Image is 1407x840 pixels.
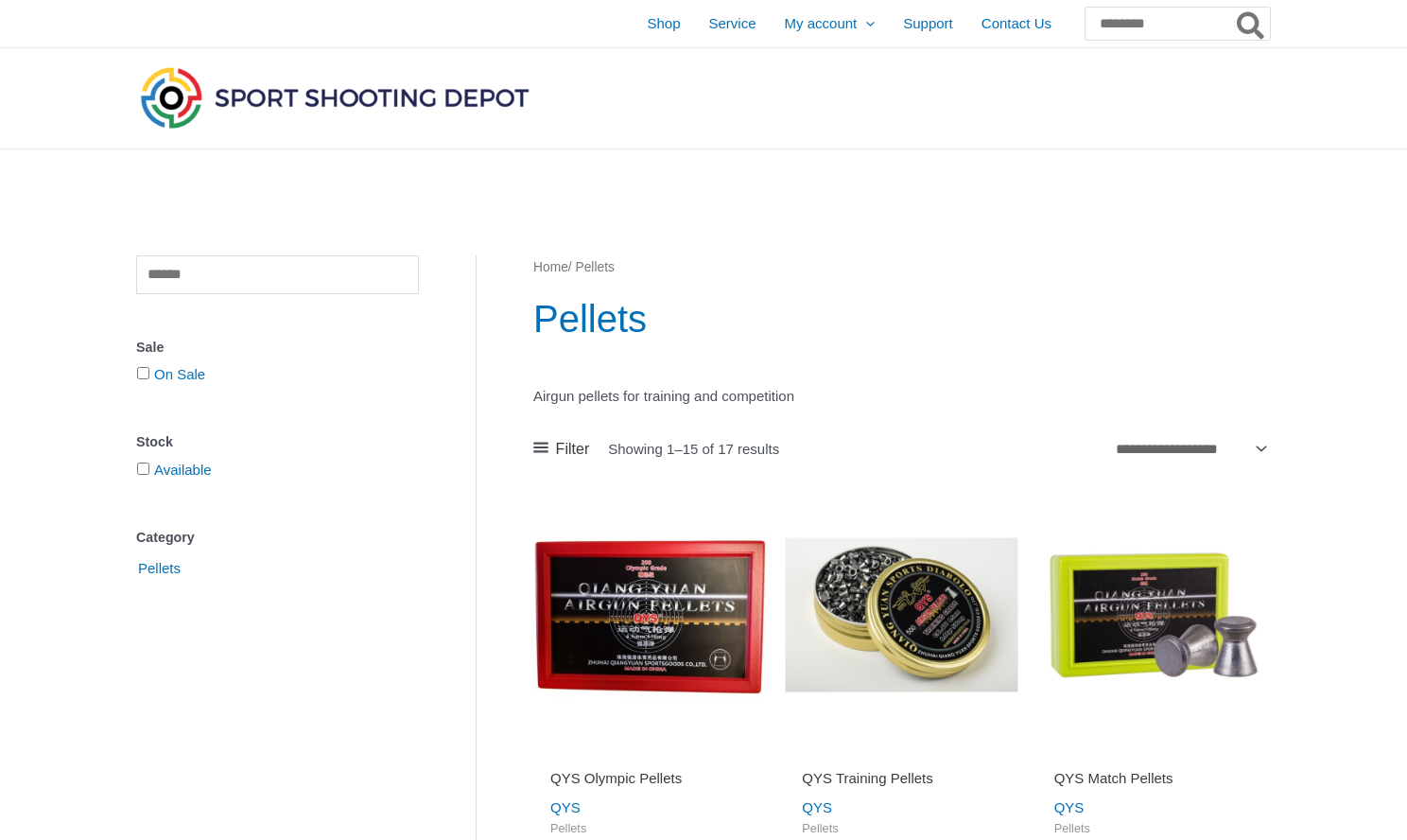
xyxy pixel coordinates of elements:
h1: Pellets [533,292,1270,345]
span: Pellets [802,821,1000,837]
p: Showing 1–15 of 17 results [608,442,779,456]
input: Available [137,463,149,475]
div: Category [136,524,419,551]
div: Sale [136,334,419,361]
iframe: Customer reviews powered by Trustpilot [1054,743,1253,765]
span: Pellets [550,821,749,837]
a: Available [154,462,212,478]
a: QYS [1054,799,1085,815]
p: Airgun pellets for training and competition [533,383,1270,410]
a: QYS [802,799,832,815]
nav: Breadcrumb [533,255,1270,280]
a: QYS Olympic Pellets [550,769,749,795]
select: Shop order [1108,435,1270,464]
iframe: Customer reviews powered by Trustpilot [550,743,749,765]
a: Filter [533,435,589,464]
a: On Sale [154,366,205,382]
iframe: Customer reviews powered by Trustpilot [802,743,1000,765]
a: QYS [550,799,581,815]
input: On Sale [137,367,149,379]
h2: QYS Training Pellets [802,769,1000,788]
h2: QYS Olympic Pellets [550,769,749,788]
div: Stock [136,429,419,456]
img: QYS Olympic Pellets [533,499,766,731]
span: Filter [556,435,590,464]
img: QYS Match Pellets [1037,499,1270,731]
a: Pellets [136,559,182,575]
a: QYS Training Pellets [802,769,1000,795]
img: QYS Training Pellets [785,499,1017,731]
h2: QYS Match Pellets [1054,769,1253,788]
img: Sport Shooting Depot [136,62,533,132]
a: Home [533,260,568,274]
span: Pellets [1054,821,1253,837]
span: Pellets [136,552,182,585]
a: QYS Match Pellets [1054,769,1253,795]
button: Search [1233,8,1270,40]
